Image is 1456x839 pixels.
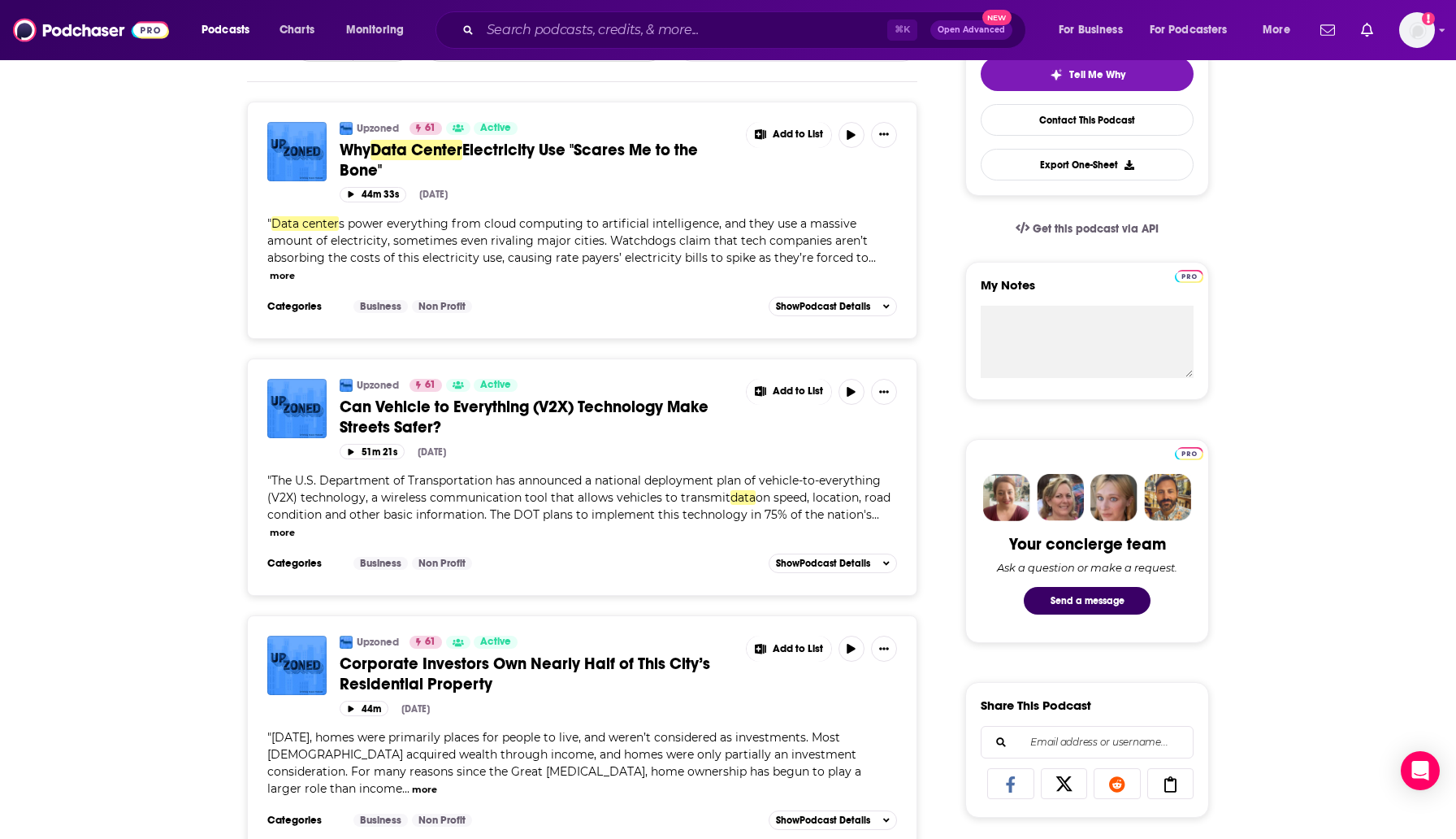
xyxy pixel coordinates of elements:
h3: Categories [267,557,340,570]
a: Non Profit [412,814,472,827]
a: Pro website [1175,267,1203,283]
a: Get this podcast via API [1003,209,1172,249]
input: Search podcasts, credits, & more... [480,17,887,43]
img: Upzoned [340,379,353,392]
span: More [1263,19,1290,41]
span: ⌘ K [887,20,917,41]
button: 51m 21s [340,444,405,459]
span: " [267,473,890,522]
img: Podchaser Pro [1175,447,1203,460]
a: Share on Reddit [1094,768,1141,799]
span: Corporate Investors Own Nearly Half of This City’s Residential Property [340,654,710,694]
h3: Categories [267,300,340,313]
span: Data Center [370,140,462,160]
button: open menu [1047,17,1143,43]
button: open menu [1139,17,1251,43]
h3: Share This Podcast [981,698,1091,713]
button: ShowPodcast Details [769,297,897,316]
h3: Categories [267,814,340,827]
a: Non Profit [412,300,472,313]
span: For Podcasters [1150,19,1228,41]
img: Upzoned [340,636,353,649]
a: Active [474,636,518,649]
span: Active [480,120,511,137]
button: Show More Button [871,122,897,148]
span: Open Advanced [938,26,1005,34]
a: Upzoned [357,122,399,135]
a: Podchaser - Follow, Share and Rate Podcasts [13,15,169,46]
div: [DATE] [418,446,446,458]
button: Export One-Sheet [981,149,1194,180]
button: Send a message [1024,587,1150,615]
a: 61 [409,636,442,649]
a: Share on X/Twitter [1041,768,1088,799]
img: Why Data Center Electricity Use "Scares Me to the Bone" [267,122,327,181]
span: Add to List [773,643,823,655]
button: 44m [340,701,388,716]
span: 61 [425,120,435,137]
img: Jon Profile [1144,474,1191,521]
button: Show More Button [871,379,897,405]
a: 61 [409,122,442,135]
button: Show More Button [871,636,897,662]
img: Corporate Investors Own Nearly Half of This City’s Residential Property [267,636,327,695]
span: Show Podcast Details [776,301,870,312]
button: Show More Button [747,636,831,662]
a: Charts [269,17,324,43]
img: Can Vehicle to Everything (V2X) Technology Make Streets Safer? [267,379,327,438]
div: Open Intercom Messenger [1401,751,1440,790]
a: WhyData CenterElectricity Use "Scares Me to the Bone" [340,140,734,180]
button: Open AdvancedNew [930,20,1012,40]
span: Add to List [773,128,823,141]
span: Active [480,377,511,393]
div: Search podcasts, credits, & more... [451,11,1042,49]
img: Sydney Profile [983,474,1030,521]
span: ... [869,250,876,265]
a: Business [353,557,408,570]
svg: Add a profile image [1422,12,1435,25]
a: Active [474,122,518,135]
div: Ask a question or make a request. [997,561,1177,574]
input: Email address or username... [994,727,1180,758]
span: [DATE], homes were primarily places for people to live, and weren’t considered as investments. Mo... [267,730,861,796]
button: Show More Button [747,379,831,405]
span: Show Podcast Details [776,558,870,569]
span: Charts [279,19,314,41]
button: Show More Button [747,122,831,148]
a: Pro website [1175,445,1203,460]
span: Active [480,634,511,650]
div: [DATE] [401,703,430,715]
button: ShowPodcast Details [769,811,897,830]
a: 61 [409,379,442,392]
span: " [267,216,869,265]
img: Upzoned [340,122,353,135]
button: more [412,783,437,797]
span: 61 [425,377,435,393]
button: tell me why sparkleTell Me Why [981,57,1194,91]
span: Podcasts [201,19,249,41]
img: Jules Profile [1090,474,1137,521]
span: Data center [271,216,339,231]
button: more [270,526,295,540]
span: 61 [425,634,435,650]
img: tell me why sparkle [1050,68,1063,81]
a: Active [474,379,518,392]
span: s power everything from cloud computing to artificial intelligence, and they use a massive amount... [267,216,869,265]
span: For Business [1059,19,1123,41]
button: ShowPodcast Details [769,554,897,573]
span: " [267,730,861,796]
a: Contact This Podcast [981,104,1194,136]
span: Add to List [773,385,823,398]
span: ... [402,781,409,796]
span: Electricity Use "Scares Me to the Bone" [340,140,698,180]
span: Can Vehicle to Everything (V2X) Technology Make Streets Safer? [340,397,708,437]
span: New [982,10,1012,25]
button: open menu [335,17,425,43]
span: Tell Me Why [1069,68,1125,81]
